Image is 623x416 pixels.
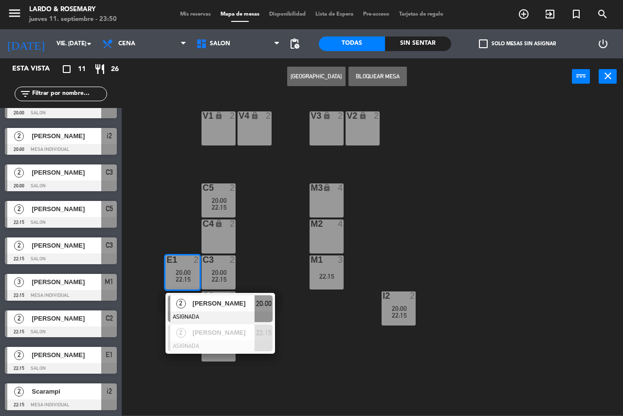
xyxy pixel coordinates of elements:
[78,64,86,75] span: 11
[32,350,101,360] span: [PERSON_NAME]
[111,64,119,75] span: 26
[61,63,73,75] i: crop_square
[572,69,590,84] button: power_input
[118,40,135,47] span: Cena
[287,67,346,86] button: [GEOGRAPHIC_DATA]
[107,385,112,397] span: i2
[175,12,216,17] span: Mis reservas
[410,291,416,300] div: 2
[176,328,186,338] span: 2
[264,12,311,17] span: Disponibilidad
[14,277,24,287] span: 3
[106,203,113,215] span: C5
[479,39,488,48] span: check_box_outline_blank
[32,204,101,214] span: [PERSON_NAME]
[106,349,113,361] span: E1
[570,8,582,20] i: turned_in_not
[310,273,344,280] div: 22:15
[212,275,227,283] span: 22:15
[212,269,227,276] span: 20:00
[338,255,344,264] div: 3
[311,219,311,228] div: M2
[32,313,101,324] span: [PERSON_NAME]
[311,111,311,120] div: V3
[597,38,609,50] i: power_settings_new
[323,111,331,120] i: lock
[212,203,227,211] span: 22:15
[215,111,223,120] i: lock
[29,15,117,24] div: jueves 11. septiembre - 23:50
[31,89,107,99] input: Filtrar por nombre...
[106,239,113,251] span: C3
[215,219,223,228] i: lock
[193,327,255,338] span: [PERSON_NAME]
[266,111,272,120] div: 2
[383,291,383,300] div: i2
[311,183,311,192] div: M3
[19,88,31,100] i: filter_list
[230,111,236,120] div: 2
[230,255,236,264] div: 2
[319,36,385,51] div: Todas
[599,69,617,84] button: close
[193,298,255,308] span: [PERSON_NAME]
[14,314,24,324] span: 2
[176,275,191,283] span: 22:15
[14,168,24,178] span: 2
[107,130,112,142] span: i2
[256,298,272,309] span: 20:00
[29,5,117,15] div: Lardo & Rosemary
[544,8,556,20] i: exit_to_app
[202,219,203,228] div: C4
[14,241,24,251] span: 2
[194,255,200,264] div: 2
[359,111,367,120] i: lock
[230,291,236,300] div: 5
[14,387,24,397] span: 2
[7,6,22,24] button: menu
[311,255,311,264] div: M1
[32,240,101,251] span: [PERSON_NAME]
[230,183,236,192] div: 2
[106,166,113,178] span: C3
[106,312,113,324] span: C2
[392,305,407,312] span: 20:00
[212,197,227,204] span: 20:00
[251,111,259,120] i: lock
[202,183,203,192] div: C5
[216,12,264,17] span: Mapa de mesas
[256,327,272,339] span: 22:15
[338,111,344,120] div: 2
[14,131,24,141] span: 2
[210,40,230,47] span: SALON
[202,291,203,300] div: C2
[575,70,587,82] i: power_input
[374,111,380,120] div: 2
[202,111,203,120] div: V1
[83,38,95,50] i: arrow_drop_down
[94,63,106,75] i: restaurant
[597,8,608,20] i: search
[392,311,407,319] span: 22:15
[32,277,101,287] span: [PERSON_NAME]
[238,111,239,120] div: V4
[105,276,113,288] span: M1
[202,255,203,264] div: C3
[289,38,300,50] span: pending_actions
[479,39,556,48] label: Solo mesas sin asignar
[32,131,101,141] span: [PERSON_NAME]
[176,299,186,308] span: 2
[176,269,191,276] span: 20:00
[338,183,344,192] div: 4
[14,350,24,360] span: 2
[358,12,394,17] span: Pre-acceso
[518,8,530,20] i: add_circle_outline
[323,183,331,192] i: lock
[166,255,167,264] div: E1
[338,219,344,228] div: 4
[32,386,101,397] span: Scarampi
[602,70,614,82] i: close
[394,12,448,17] span: Tarjetas de regalo
[230,219,236,228] div: 2
[7,6,22,20] i: menu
